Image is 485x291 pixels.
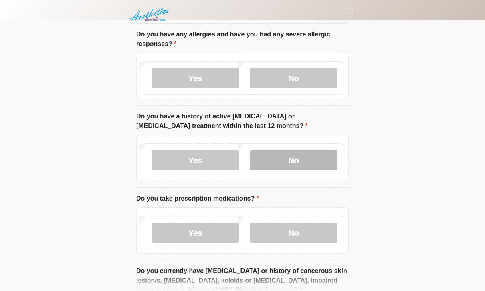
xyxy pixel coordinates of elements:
[128,6,172,24] img: Aesthetics by Emediate Cure Logo
[152,223,239,243] label: Yes
[250,223,337,243] label: No
[152,151,239,171] label: Yes
[136,194,259,204] label: Do you take prescription medications?
[250,151,337,171] label: No
[250,68,337,88] label: No
[136,112,349,131] label: Do you have a history of active [MEDICAL_DATA] or [MEDICAL_DATA] treatment within the last 12 mon...
[136,30,349,49] label: Do you have any allergies and have you had any severe allergic responses?
[152,68,239,88] label: Yes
